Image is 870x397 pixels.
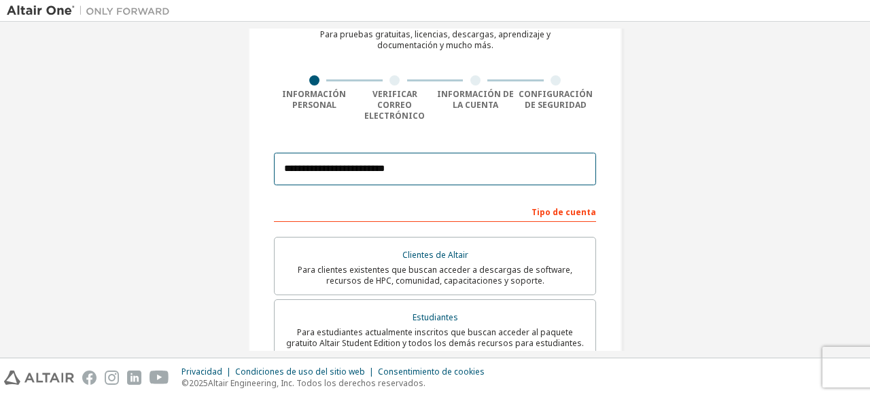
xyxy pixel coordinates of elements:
font: © [181,377,189,389]
font: Información de la cuenta [437,88,514,111]
img: altair_logo.svg [4,371,74,385]
font: Tipo de cuenta [532,206,596,218]
img: facebook.svg [82,371,97,385]
font: Para clientes existentes que buscan acceder a descargas de software, recursos de HPC, comunidad, ... [298,264,572,286]
font: Privacidad [181,366,222,377]
img: instagram.svg [105,371,119,385]
img: linkedin.svg [127,371,141,385]
font: Estudiantes [413,311,458,323]
font: Configuración de seguridad [519,88,593,111]
font: Para pruebas gratuitas, licencias, descargas, aprendizaje y [320,29,551,40]
font: Clientes de Altair [402,249,468,261]
font: documentación y mucho más. [377,39,493,51]
font: Condiciones de uso del sitio web [235,366,365,377]
img: youtube.svg [150,371,169,385]
font: Altair Engineering, Inc. Todos los derechos reservados. [208,377,425,389]
img: Altair Uno [7,4,177,18]
font: Información personal [282,88,346,111]
font: Consentimiento de cookies [378,366,485,377]
font: Verificar correo electrónico [364,88,425,121]
font: 2025 [189,377,208,389]
font: Para estudiantes actualmente inscritos que buscan acceder al paquete gratuito Altair Student Edit... [286,326,584,349]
